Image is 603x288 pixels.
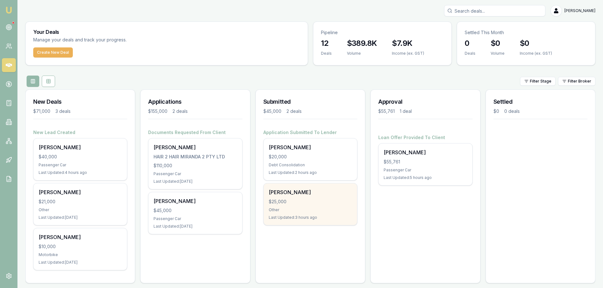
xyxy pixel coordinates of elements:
h3: $0 [520,38,552,48]
div: Other [39,207,122,212]
div: Last Updated: 3 hours ago [269,215,352,220]
h3: $0 [491,38,505,48]
h3: $7.9K [392,38,424,48]
div: [PERSON_NAME] [269,144,352,151]
span: [PERSON_NAME] [564,8,595,13]
div: $0 [493,108,499,114]
div: $55,761 [378,108,395,114]
div: Other [269,207,352,212]
h4: Application Submitted To Lender [263,129,357,136]
h3: $389.8K [347,38,377,48]
div: Passenger Car [154,216,237,221]
p: Settled This Month [465,29,587,36]
div: Last Updated: 2 hours ago [269,170,352,175]
div: 3 deals [55,108,71,114]
div: Volume [491,51,505,56]
img: emu-icon-u.png [5,6,13,14]
div: Last Updated: [DATE] [154,179,237,184]
div: $45,000 [263,108,281,114]
h3: Applications [148,97,242,106]
h3: New Deals [33,97,127,106]
div: Motorbike [39,252,122,257]
div: $21,000 [39,199,122,205]
div: Income (ex. GST) [520,51,552,56]
div: Debt Consolidation [269,162,352,168]
h3: Your Deals [33,29,300,34]
h4: Loan Offer Provided To Client [378,134,472,141]
h3: Settled [493,97,587,106]
p: Pipeline [321,29,444,36]
div: [PERSON_NAME] [39,188,122,196]
div: [PERSON_NAME] [384,149,467,156]
div: 0 deals [504,108,520,114]
div: Last Updated: [DATE] [154,224,237,229]
div: Last Updated: [DATE] [39,260,122,265]
div: Passenger Car [384,168,467,173]
div: Passenger Car [39,162,122,168]
h3: Approval [378,97,472,106]
p: Manage your deals and track your progress. [33,36,195,44]
div: [PERSON_NAME] [154,144,237,151]
div: [PERSON_NAME] [39,233,122,241]
div: Volume [347,51,377,56]
div: [PERSON_NAME] [269,188,352,196]
span: Filter Broker [568,79,591,84]
div: 1 deal [400,108,412,114]
div: Deals [465,51,475,56]
div: 2 deals [286,108,302,114]
div: $20,000 [269,154,352,160]
div: Income (ex. GST) [392,51,424,56]
div: $71,000 [33,108,50,114]
span: Filter Stage [530,79,551,84]
div: Deals [321,51,332,56]
div: $155,000 [148,108,167,114]
div: Last Updated: 5 hours ago [384,175,467,180]
div: Last Updated: [DATE] [39,215,122,220]
div: $25,000 [269,199,352,205]
div: $40,000 [39,154,122,160]
div: Last Updated: 4 hours ago [39,170,122,175]
div: $110,000 [154,162,237,169]
h4: Documents Requested From Client [148,129,242,136]
h3: 12 [321,38,332,48]
h3: 0 [465,38,475,48]
h4: New Lead Created [33,129,127,136]
div: [PERSON_NAME] [39,144,122,151]
button: Filter Stage [520,77,556,86]
div: Passenger Car [154,171,237,176]
div: $10,000 [39,243,122,250]
div: [PERSON_NAME] [154,197,237,205]
h3: Submitted [263,97,357,106]
button: Create New Deal [33,47,73,58]
input: Search deals [444,5,545,16]
div: $45,000 [154,207,237,214]
button: Filter Broker [558,77,595,86]
div: $55,761 [384,159,467,165]
div: 2 deals [173,108,188,114]
div: HAIR 2 HAIR MIRANDA 2 PTY LTD [154,154,237,160]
